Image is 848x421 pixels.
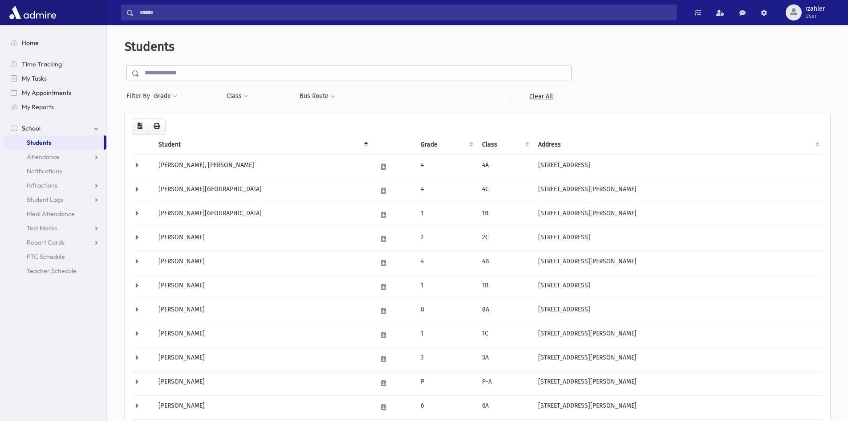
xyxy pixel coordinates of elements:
[22,74,47,82] span: My Tasks
[533,371,823,395] td: [STREET_ADDRESS][PERSON_NAME]
[415,179,477,203] td: 4
[477,227,533,251] td: 2C
[415,299,477,323] td: 8
[153,179,372,203] td: [PERSON_NAME][GEOGRAPHIC_DATA]
[415,227,477,251] td: 2
[477,275,533,299] td: 1B
[299,88,335,104] button: Bus Route
[27,181,57,189] span: Infractions
[27,224,57,232] span: Test Marks
[4,121,106,135] a: School
[805,5,825,12] span: rzahler
[153,135,372,155] th: Student: activate to sort column descending
[4,264,106,278] a: Teacher Schedule
[415,203,477,227] td: 1
[477,347,533,371] td: 3A
[27,196,63,204] span: Student Logs
[4,86,106,100] a: My Appointments
[153,323,372,347] td: [PERSON_NAME]
[27,238,65,246] span: Report Cards
[4,57,106,71] a: Time Tracking
[510,88,572,104] a: Clear All
[4,71,106,86] a: My Tasks
[153,299,372,323] td: [PERSON_NAME]
[533,251,823,275] td: [STREET_ADDRESS][PERSON_NAME]
[415,275,477,299] td: 1
[477,203,533,227] td: 1B
[415,395,477,419] td: 6
[4,135,104,150] a: Students
[4,150,106,164] a: Attendance
[415,251,477,275] td: 4
[533,299,823,323] td: [STREET_ADDRESS]
[22,124,41,132] span: School
[477,323,533,347] td: 1C
[805,12,825,20] span: User
[22,103,54,111] span: My Reports
[27,167,62,175] span: Notifications
[154,88,178,104] button: Grade
[533,347,823,371] td: [STREET_ADDRESS][PERSON_NAME]
[153,347,372,371] td: [PERSON_NAME]
[4,221,106,235] a: Test Marks
[7,4,58,21] img: AdmirePro
[477,251,533,275] td: 4B
[477,299,533,323] td: 8A
[153,395,372,419] td: [PERSON_NAME]
[22,60,62,68] span: Time Tracking
[477,395,533,419] td: 6A
[533,275,823,299] td: [STREET_ADDRESS]
[477,179,533,203] td: 4C
[415,155,477,179] td: 4
[477,135,533,155] th: Class: activate to sort column ascending
[22,89,71,97] span: My Appointments
[415,371,477,395] td: P
[153,371,372,395] td: [PERSON_NAME]
[533,179,823,203] td: [STREET_ADDRESS][PERSON_NAME]
[153,275,372,299] td: [PERSON_NAME]
[415,347,477,371] td: 3
[4,235,106,249] a: Report Cards
[153,227,372,251] td: [PERSON_NAME]
[125,39,174,54] span: Students
[226,88,248,104] button: Class
[4,207,106,221] a: Meal Attendance
[4,164,106,178] a: Notifications
[533,323,823,347] td: [STREET_ADDRESS][PERSON_NAME]
[132,119,148,135] button: CSV
[27,267,77,275] span: Teacher Schedule
[477,371,533,395] td: P-A
[27,253,65,261] span: PTC Schedule
[533,203,823,227] td: [STREET_ADDRESS][PERSON_NAME]
[415,323,477,347] td: 1
[533,135,823,155] th: Address: activate to sort column ascending
[27,153,60,161] span: Attendance
[22,39,39,47] span: Home
[4,178,106,192] a: Infractions
[148,119,166,135] button: Print
[477,155,533,179] td: 4A
[4,249,106,264] a: PTC Schedule
[27,210,75,218] span: Meal Attendance
[4,192,106,207] a: Student Logs
[533,395,823,419] td: [STREET_ADDRESS][PERSON_NAME]
[533,227,823,251] td: [STREET_ADDRESS]
[27,139,51,147] span: Students
[153,251,372,275] td: [PERSON_NAME]
[153,203,372,227] td: [PERSON_NAME][GEOGRAPHIC_DATA]
[4,36,106,50] a: Home
[153,155,372,179] td: [PERSON_NAME], [PERSON_NAME]
[134,4,676,20] input: Search
[415,135,477,155] th: Grade: activate to sort column ascending
[126,91,154,101] span: Filter By
[533,155,823,179] td: [STREET_ADDRESS]
[4,100,106,114] a: My Reports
